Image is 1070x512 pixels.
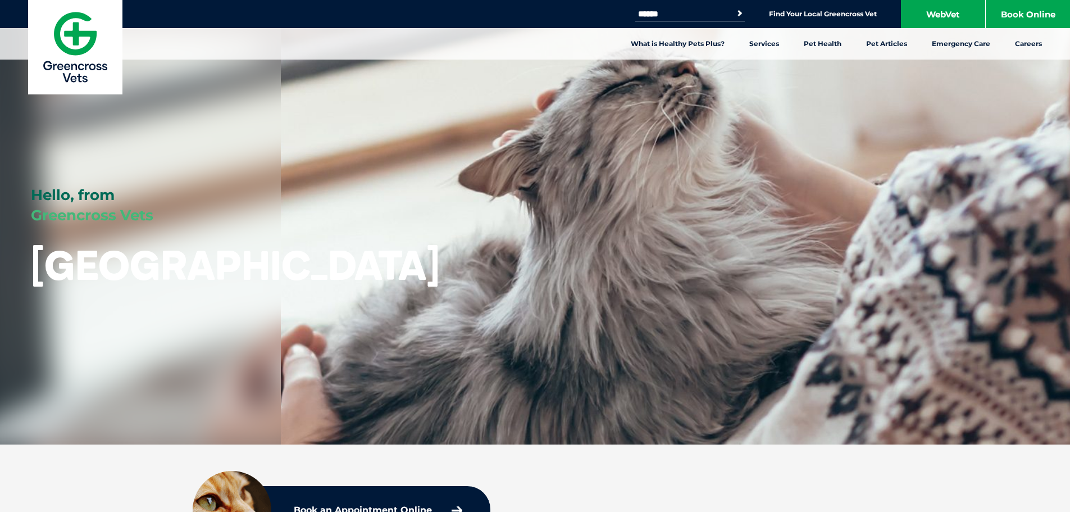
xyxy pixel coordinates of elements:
a: What is Healthy Pets Plus? [618,28,737,60]
span: Hello, from [31,186,115,204]
a: Find Your Local Greencross Vet [769,10,877,19]
a: Careers [1003,28,1054,60]
a: Emergency Care [919,28,1003,60]
a: Pet Health [791,28,854,60]
span: Greencross Vets [31,206,153,224]
a: Pet Articles [854,28,919,60]
button: Search [734,8,745,19]
a: Services [737,28,791,60]
h1: [GEOGRAPHIC_DATA] [31,243,440,287]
